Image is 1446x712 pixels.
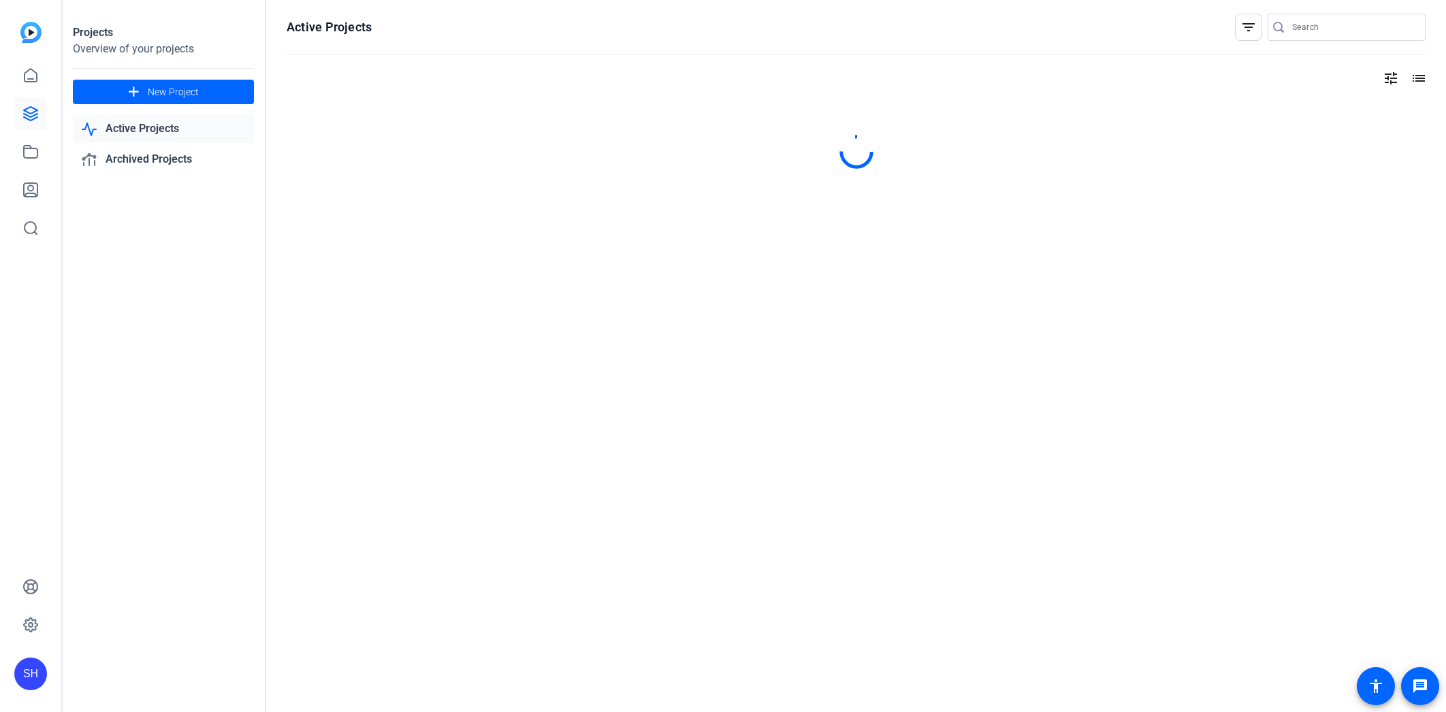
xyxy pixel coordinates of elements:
[1412,678,1428,694] mat-icon: message
[1368,678,1384,694] mat-icon: accessibility
[73,80,254,104] button: New Project
[73,146,254,174] a: Archived Projects
[1240,19,1257,35] mat-icon: filter_list
[287,19,372,35] h1: Active Projects
[1383,70,1399,86] mat-icon: tune
[20,22,42,43] img: blue-gradient.svg
[1292,19,1415,35] input: Search
[1409,70,1426,86] mat-icon: list
[73,25,254,41] div: Projects
[125,84,142,101] mat-icon: add
[73,41,254,57] div: Overview of your projects
[14,658,47,690] div: SH
[148,85,199,99] span: New Project
[73,115,254,143] a: Active Projects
